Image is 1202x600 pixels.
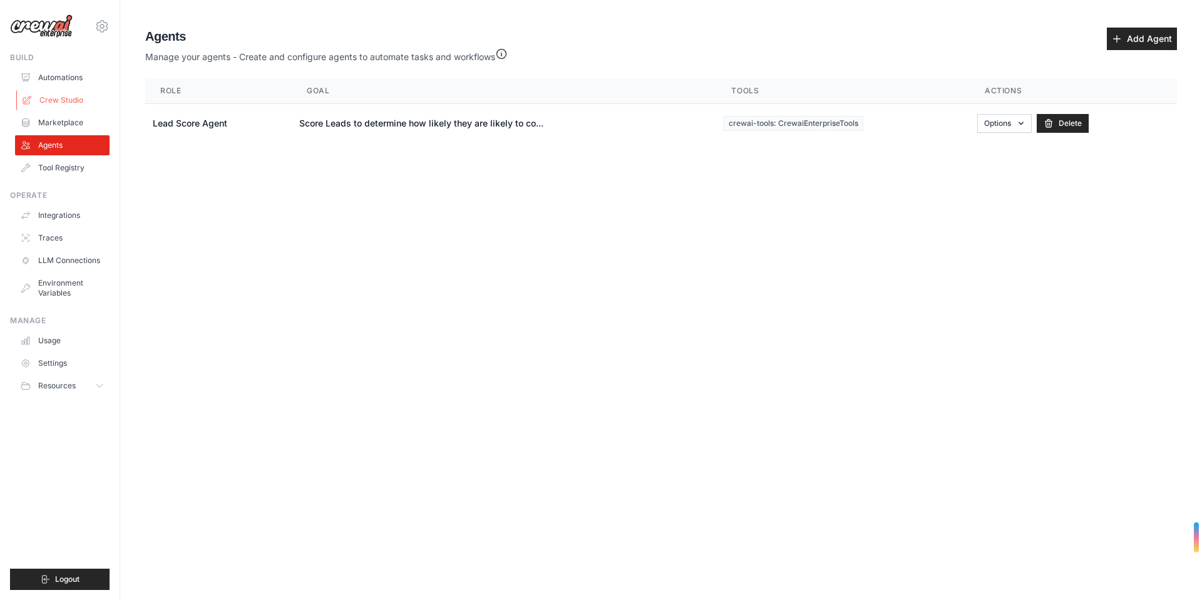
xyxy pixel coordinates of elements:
[15,376,110,396] button: Resources
[15,158,110,178] a: Tool Registry
[145,78,292,104] th: Role
[15,273,110,303] a: Environment Variables
[292,78,716,104] th: Goal
[16,90,111,110] a: Crew Studio
[292,104,716,143] td: Score Leads to determine how likely they are likely to co...
[10,14,73,38] img: Logo
[145,45,508,63] p: Manage your agents - Create and configure agents to automate tasks and workflows
[977,114,1032,133] button: Options
[145,104,292,143] td: Lead Score Agent
[15,331,110,351] a: Usage
[15,353,110,373] a: Settings
[10,316,110,326] div: Manage
[15,113,110,133] a: Marketplace
[1107,28,1177,50] a: Add Agent
[10,53,110,63] div: Build
[145,28,508,45] h2: Agents
[1037,114,1089,133] a: Delete
[15,228,110,248] a: Traces
[970,78,1177,104] th: Actions
[15,251,110,271] a: LLM Connections
[716,78,970,104] th: Tools
[10,569,110,590] button: Logout
[15,205,110,225] a: Integrations
[15,68,110,88] a: Automations
[38,381,76,391] span: Resources
[724,116,863,131] span: crewai-tools: CrewaiEnterpriseTools
[55,574,80,584] span: Logout
[15,135,110,155] a: Agents
[10,190,110,200] div: Operate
